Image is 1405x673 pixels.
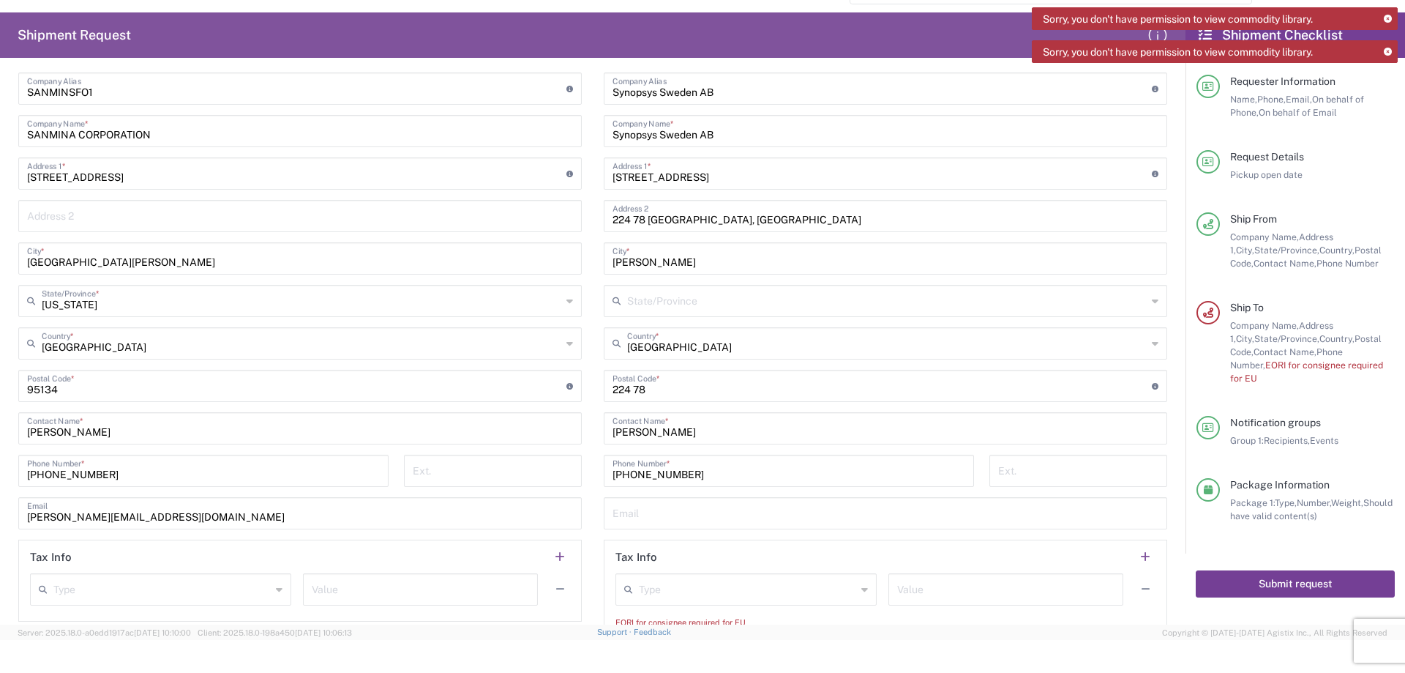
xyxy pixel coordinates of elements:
span: Sorry, you don't have permission to view commodity library. [1043,12,1313,26]
span: Weight, [1331,497,1363,508]
span: [DATE] 10:06:13 [295,628,352,637]
span: Recipients, [1264,435,1310,446]
span: Events [1310,435,1338,446]
h2: Shipment Request [18,26,131,44]
span: Country, [1319,245,1355,256]
a: Support [597,628,634,636]
a: Feedback [634,628,671,636]
span: State/Province, [1254,245,1319,256]
span: Name, [1230,94,1257,105]
span: Sorry, you don't have permission to view commodity library. [1043,45,1313,59]
h2: Tax Info [615,550,657,565]
span: Requester Information [1230,75,1335,87]
span: State/Province, [1254,333,1319,344]
span: Server: 2025.18.0-a0edd1917ac [18,628,191,637]
h2: Tax Info [30,550,72,565]
span: [DATE] 10:10:00 [134,628,191,637]
span: City, [1236,245,1254,256]
span: Notification groups [1230,417,1321,428]
span: Phone Number [1316,258,1379,269]
span: On behalf of Email [1259,107,1337,118]
span: Request Details [1230,151,1304,163]
span: Company Name, [1230,320,1299,331]
span: Country, [1319,333,1355,344]
span: Package 1: [1230,497,1275,508]
span: Ship From [1230,213,1277,225]
span: Ship To [1230,302,1264,313]
span: Group 1: [1230,435,1264,446]
span: City, [1236,333,1254,344]
span: Copyright © [DATE]-[DATE] Agistix Inc., All Rights Reserved [1162,626,1387,639]
span: Phone, [1257,94,1286,105]
span: Contact Name, [1254,258,1316,269]
span: EORI for consignee required for EU [1230,360,1383,384]
div: EORI for consignee required for EU [615,616,1155,629]
button: Submit request [1196,570,1395,598]
span: Contact Name, [1254,346,1316,357]
span: Client: 2025.18.0-198a450 [198,628,352,637]
span: Package Information [1230,479,1330,491]
span: Company Name, [1230,231,1299,242]
span: Email, [1286,94,1312,105]
span: Type, [1275,497,1297,508]
span: Number, [1297,497,1331,508]
span: Pickup open date [1230,169,1303,180]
